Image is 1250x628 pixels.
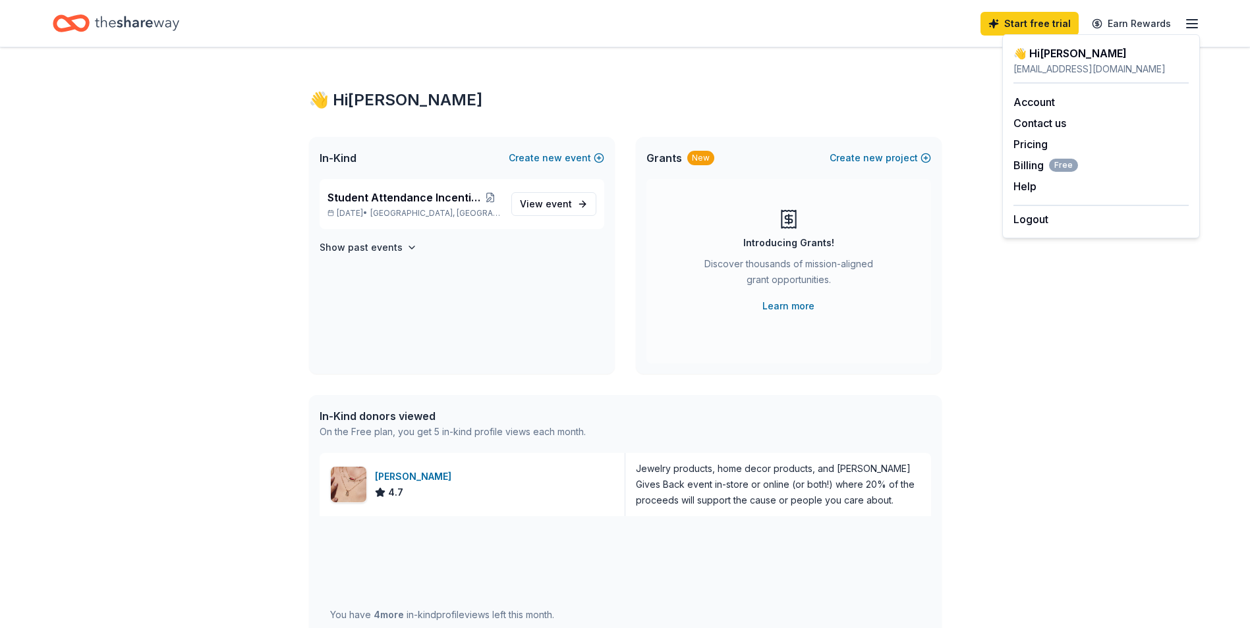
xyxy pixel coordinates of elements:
button: Show past events [320,240,417,255]
a: Home [53,8,179,39]
h4: Show past events [320,240,403,255]
p: [DATE] • [327,208,501,219]
a: Earn Rewards [1084,12,1179,36]
button: Createnewproject [830,150,931,166]
span: new [863,150,883,166]
span: Student Attendance Incentive Program [327,190,481,205]
span: [GEOGRAPHIC_DATA], [GEOGRAPHIC_DATA] [370,208,500,219]
div: You have in-kind profile views left this month. [330,607,554,623]
span: Free [1049,159,1078,172]
div: 👋 Hi [PERSON_NAME] [1013,45,1189,61]
a: Pricing [1013,138,1048,151]
div: In-Kind donors viewed [320,408,586,424]
span: Grants [646,150,682,166]
button: BillingFree [1013,157,1078,173]
span: In-Kind [320,150,356,166]
a: Account [1013,95,1055,109]
span: event [546,198,572,209]
button: Logout [1013,211,1048,227]
div: On the Free plan, you get 5 in-kind profile views each month. [320,424,586,440]
div: [PERSON_NAME] [375,469,457,484]
a: Start free trial [980,12,1079,36]
img: Image for Kendra Scott [331,467,366,502]
button: Createnewevent [509,150,604,166]
span: 4 more [374,609,404,620]
div: [EMAIL_ADDRESS][DOMAIN_NAME] [1013,61,1189,77]
button: Contact us [1013,115,1066,131]
div: Jewelry products, home decor products, and [PERSON_NAME] Gives Back event in-store or online (or ... [636,461,921,508]
div: 👋 Hi [PERSON_NAME] [309,90,942,111]
button: Help [1013,178,1037,194]
span: View [520,196,572,212]
a: Learn more [762,298,814,314]
span: 4.7 [388,484,403,500]
a: View event [511,192,596,216]
div: New [687,151,714,165]
span: Billing [1013,157,1078,173]
div: Introducing Grants! [743,235,834,251]
div: Discover thousands of mission-aligned grant opportunities. [699,256,878,293]
span: new [542,150,562,166]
